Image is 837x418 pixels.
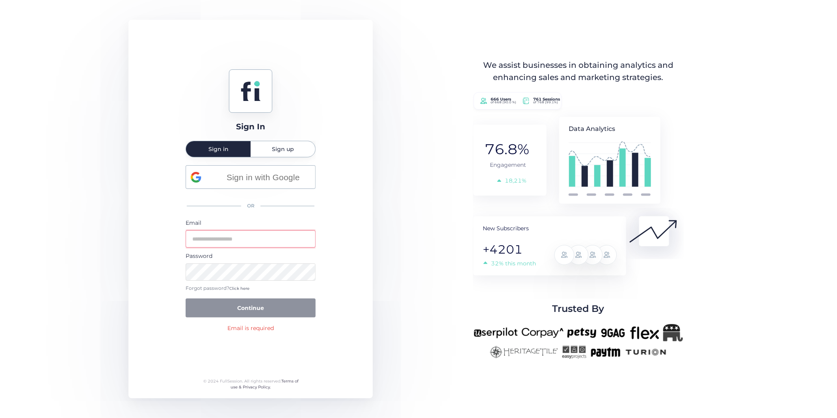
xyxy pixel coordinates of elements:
button: Continue [186,299,316,317]
a: Terms of use & Privacy Policy. [231,379,298,390]
tspan: 32% this month [491,260,536,267]
tspan: 761 Sessions [533,97,560,102]
span: Trusted By [552,301,604,316]
img: paytm-new.png [590,345,621,359]
img: flex-new.png [630,324,659,341]
img: turion-new.png [625,345,668,359]
div: Sign In [236,121,265,133]
span: Sign in [208,146,229,152]
div: Forgot password? [186,285,316,292]
img: Republicanlogo-bw.png [663,324,683,341]
img: easyprojects-new.png [562,345,586,359]
div: OR [186,198,316,215]
tspan: 18,21% [505,177,526,184]
img: heritagetile-new.png [489,345,558,359]
tspan: of 768 (99.1%) [533,100,558,104]
tspan: New Subscribers [483,224,529,231]
div: Email [186,218,316,227]
tspan: 666 Users [491,97,511,102]
tspan: Engagement [490,161,526,168]
img: corpay-new.png [522,324,564,341]
div: Email is required [227,324,274,332]
span: Sign up [272,146,294,152]
tspan: +4201 [483,242,523,257]
tspan: Data Analytics [569,125,615,132]
img: userpilot-new.png [474,324,518,341]
span: Click here [229,286,249,291]
img: petsy-new.png [567,324,596,341]
img: 9gag-new.png [600,324,626,341]
div: Password [186,252,316,260]
tspan: of 668 (90.0 %) [491,100,516,104]
div: We assist businesses in obtaining analytics and enhancing sales and marketing strategies. [474,59,683,84]
tspan: 76.8% [485,140,529,157]
div: © 2024 FullSession. All rights reserved. [200,378,302,390]
span: Sign in with Google [216,171,311,184]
